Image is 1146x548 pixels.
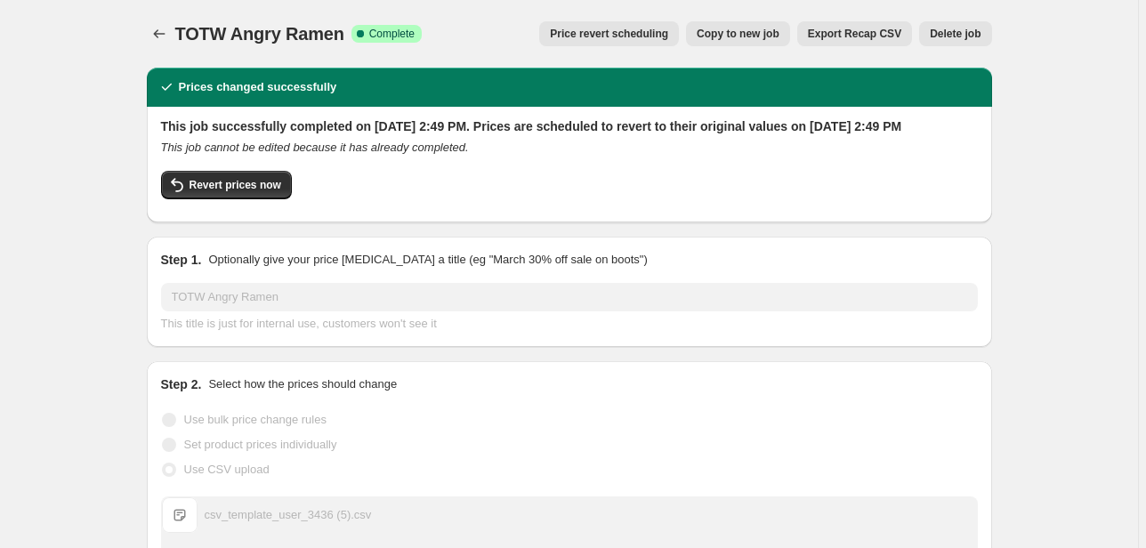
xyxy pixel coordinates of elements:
p: Select how the prices should change [208,375,397,393]
span: Use CSV upload [184,463,270,476]
button: Delete job [919,21,991,46]
h2: Prices changed successfully [179,78,337,96]
h2: Step 2. [161,375,202,393]
span: Price revert scheduling [550,27,668,41]
span: Export Recap CSV [808,27,901,41]
span: Set product prices individually [184,438,337,451]
span: TOTW Angry Ramen [175,24,344,44]
button: Revert prices now [161,171,292,199]
span: Copy to new job [697,27,779,41]
span: Use bulk price change rules [184,413,327,426]
p: Optionally give your price [MEDICAL_DATA] a title (eg "March 30% off sale on boots") [208,251,647,269]
div: csv_template_user_3436 (5).csv [205,506,372,524]
button: Price revert scheduling [539,21,679,46]
i: This job cannot be edited because it has already completed. [161,141,469,154]
h2: Step 1. [161,251,202,269]
button: Copy to new job [686,21,790,46]
span: Revert prices now [190,178,281,192]
button: Price change jobs [147,21,172,46]
input: 30% off holiday sale [161,283,978,311]
span: This title is just for internal use, customers won't see it [161,317,437,330]
span: Delete job [930,27,981,41]
span: Complete [369,27,415,41]
h2: This job successfully completed on [DATE] 2:49 PM. Prices are scheduled to revert to their origin... [161,117,978,135]
button: Export Recap CSV [797,21,912,46]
